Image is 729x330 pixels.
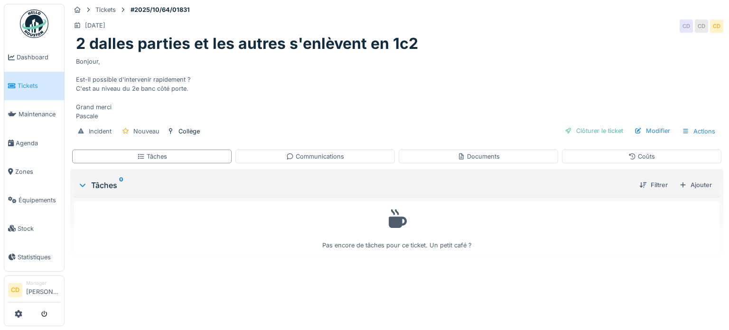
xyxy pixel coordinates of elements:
[133,127,159,136] div: Nouveau
[4,243,64,271] a: Statistiques
[127,5,194,14] strong: #2025/10/64/01831
[119,179,123,191] sup: 0
[4,129,64,157] a: Agenda
[178,127,200,136] div: Collège
[26,280,60,300] li: [PERSON_NAME]
[8,283,22,297] li: CD
[15,167,60,176] span: Zones
[695,19,708,33] div: CD
[80,206,713,250] div: Pas encore de tâches pour ce ticket. Un petit café ?
[89,127,112,136] div: Incident
[17,53,60,62] span: Dashboard
[4,214,64,243] a: Stock
[26,280,60,287] div: Manager
[680,19,693,33] div: CD
[76,35,418,53] h1: 2 dalles parties et les autres s'enlèvent en 1c2
[20,9,48,38] img: Badge_color-CXgf-gQk.svg
[675,179,716,191] div: Ajouter
[4,43,64,72] a: Dashboard
[628,152,655,161] div: Coûts
[678,124,720,138] div: Actions
[4,157,64,186] a: Zones
[561,124,627,137] div: Clôturer le ticket
[286,152,344,161] div: Communications
[4,100,64,129] a: Maintenance
[631,124,674,137] div: Modifier
[18,224,60,233] span: Stock
[710,19,723,33] div: CD
[18,81,60,90] span: Tickets
[4,186,64,214] a: Équipements
[76,53,718,121] div: Bonjour, Est-il possible d'intervenir rapidement ? C'est au niveau du 2e banc côté porte. Grand m...
[137,152,167,161] div: Tâches
[458,152,500,161] div: Documents
[636,179,672,191] div: Filtrer
[19,196,60,205] span: Équipements
[78,179,632,191] div: Tâches
[8,280,60,302] a: CD Manager[PERSON_NAME]
[85,21,105,30] div: [DATE]
[19,110,60,119] span: Maintenance
[95,5,116,14] div: Tickets
[16,139,60,148] span: Agenda
[4,72,64,100] a: Tickets
[18,253,60,262] span: Statistiques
